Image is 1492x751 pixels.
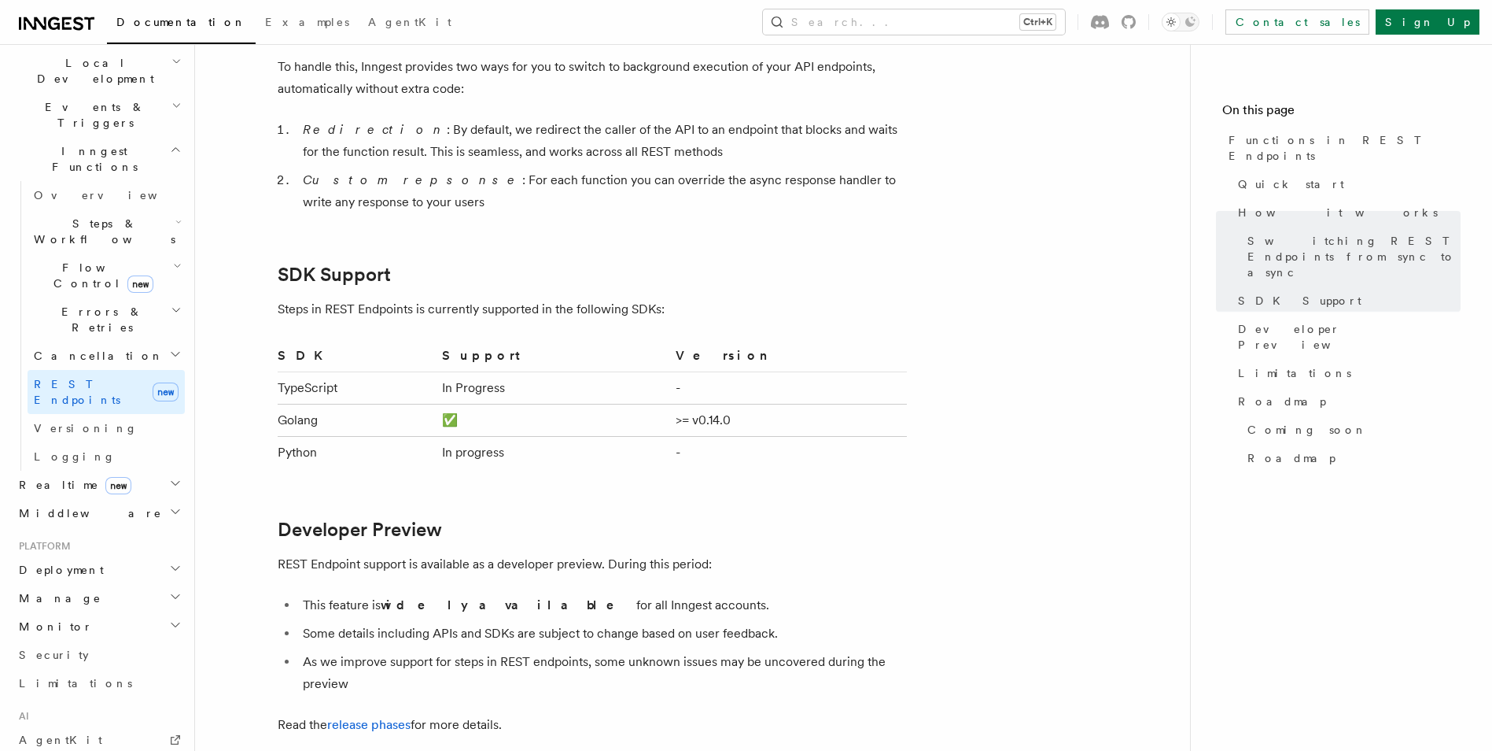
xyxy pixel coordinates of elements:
p: REST Endpoint support is available as a developer preview. During this period: [278,553,907,575]
span: Quick start [1238,176,1344,192]
span: Roadmap [1247,450,1335,466]
a: How it works [1232,198,1461,227]
a: Contact sales [1225,9,1369,35]
li: This feature is for all Inngest accounts. [298,594,907,616]
button: Middleware [13,499,185,527]
td: Python [278,437,436,469]
li: As we improve support for steps in REST endpoints, some unknown issues may be uncovered during th... [298,651,907,695]
p: Read the for more details. [278,714,907,736]
td: TypeScript [278,372,436,405]
span: AgentKit [368,16,451,28]
button: Cancellation [28,342,185,370]
p: Steps in REST Endpoints is currently supported in the following SDKs: [278,298,907,320]
span: Manage [13,590,101,606]
a: AgentKit [359,5,461,43]
a: Logging [28,442,185,471]
button: Search...Ctrl+K [763,9,1065,35]
span: REST Endpoints [34,378,120,406]
span: Versioning [34,422,138,435]
a: Examples [256,5,359,43]
span: Limitations [1238,365,1351,381]
a: Overview [28,181,185,209]
span: AI [13,710,29,723]
div: Inngest Functions [13,181,185,471]
button: Toggle dark mode [1162,13,1199,31]
a: Documentation [107,5,256,44]
span: new [127,276,153,293]
span: Monitor [13,619,93,634]
p: To handle this, Inngest provides two ways for you to switch to background execution of your API e... [278,56,907,100]
button: Inngest Functions [13,137,185,181]
span: Inngest Functions [13,143,170,175]
td: In Progress [436,372,669,405]
a: Limitations [1232,359,1461,387]
a: REST Endpointsnew [28,370,185,414]
span: Documentation [116,16,246,28]
a: SDK Support [278,264,391,286]
span: Middleware [13,505,162,521]
span: AgentKit [19,734,102,746]
th: Version [669,346,907,372]
td: Golang [278,405,436,437]
span: Deployment [13,562,104,578]
span: Switching REST Endpoints from sync to async [1247,233,1461,280]
li: : By default, we redirect the caller of the API to an endpoint that blocks and waits for the func... [298,119,907,163]
span: SDK Support [1238,293,1361,309]
button: Errors & Retries [28,298,185,342]
button: Deployment [13,556,185,584]
span: Limitations [19,677,132,690]
a: Quick start [1232,170,1461,198]
kbd: Ctrl+K [1020,14,1055,30]
span: Roadmap [1238,394,1326,409]
span: Errors & Retries [28,304,171,335]
button: Manage [13,584,185,612]
a: Developer Preview [1232,315,1461,359]
a: Limitations [13,669,185,697]
button: Events & Triggers [13,93,185,137]
span: Logging [34,450,116,463]
li: : For each function you can override the async response handler to write any response to your users [298,169,907,213]
strong: widely available [381,597,636,612]
span: Flow Control [28,260,173,291]
span: Developer Preview [1238,321,1461,353]
span: Realtime [13,477,131,493]
button: Flow Controlnew [28,253,185,298]
em: Redirection [303,122,447,137]
a: Developer Preview [278,519,442,541]
span: Examples [265,16,349,28]
span: Coming soon [1247,422,1367,438]
a: Security [13,641,185,669]
span: How it works [1238,205,1438,220]
a: Switching REST Endpoints from sync to async [1241,227,1461,287]
td: >= v0.14.0 [669,405,907,437]
a: Coming soon [1241,416,1461,444]
span: Events & Triggers [13,99,171,131]
span: new [105,477,131,494]
td: - [669,372,907,405]
span: Overview [34,189,196,202]
span: Security [19,649,89,661]
span: Local Development [13,55,171,87]
a: Sign Up [1376,9,1479,35]
button: Monitor [13,612,185,641]
span: Steps & Workflows [28,216,175,247]
a: Roadmap [1232,387,1461,416]
button: Steps & Workflows [28,209,185,253]
a: Functions in REST Endpoints [1222,126,1461,170]
li: Some details including APIs and SDKs are subject to change based on user feedback. [298,623,907,645]
a: Versioning [28,414,185,442]
a: Roadmap [1241,444,1461,472]
span: Functions in REST Endpoints [1229,132,1461,164]
td: - [669,437,907,469]
th: Support [436,346,669,372]
button: Local Development [13,49,185,93]
td: In progress [436,437,669,469]
a: release phases [327,717,411,732]
td: ✅ [436,405,669,437]
button: Realtimenew [13,471,185,499]
em: Custom repsonse [303,172,522,187]
th: SDK [278,346,436,372]
a: SDK Support [1232,287,1461,315]
span: new [153,383,179,401]
span: Cancellation [28,348,164,364]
